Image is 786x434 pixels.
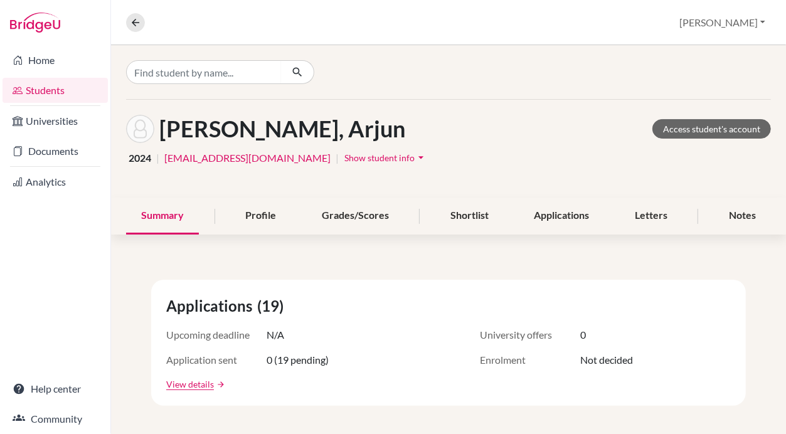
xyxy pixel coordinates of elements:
span: Not decided [580,352,633,368]
input: Find student by name... [126,60,282,84]
i: arrow_drop_down [415,151,427,164]
a: View details [166,378,214,391]
button: Show student infoarrow_drop_down [344,148,428,167]
span: (19) [257,295,289,317]
span: Upcoming deadline [166,327,267,342]
a: Help center [3,376,108,401]
span: 2024 [129,151,151,166]
span: 0 [580,327,586,342]
span: N/A [267,327,284,342]
a: [EMAIL_ADDRESS][DOMAIN_NAME] [164,151,331,166]
a: Students [3,78,108,103]
a: Documents [3,139,108,164]
a: Access student's account [652,119,771,139]
a: arrow_forward [214,380,225,389]
span: | [336,151,339,166]
span: University offers [480,327,580,342]
div: Grades/Scores [307,198,404,235]
span: Enrolment [480,352,580,368]
div: Notes [714,198,771,235]
div: Letters [620,198,682,235]
div: Profile [230,198,291,235]
span: | [156,151,159,166]
img: Arjun Neupane's avatar [126,115,154,143]
span: Applications [166,295,257,317]
img: Bridge-U [10,13,60,33]
span: Application sent [166,352,267,368]
span: Show student info [344,152,415,163]
button: [PERSON_NAME] [674,11,771,34]
div: Summary [126,198,199,235]
a: Home [3,48,108,73]
a: Community [3,406,108,431]
a: Analytics [3,169,108,194]
h1: [PERSON_NAME], Arjun [159,115,405,142]
div: Shortlist [435,198,504,235]
div: Applications [519,198,604,235]
a: Universities [3,109,108,134]
span: 0 (19 pending) [267,352,329,368]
